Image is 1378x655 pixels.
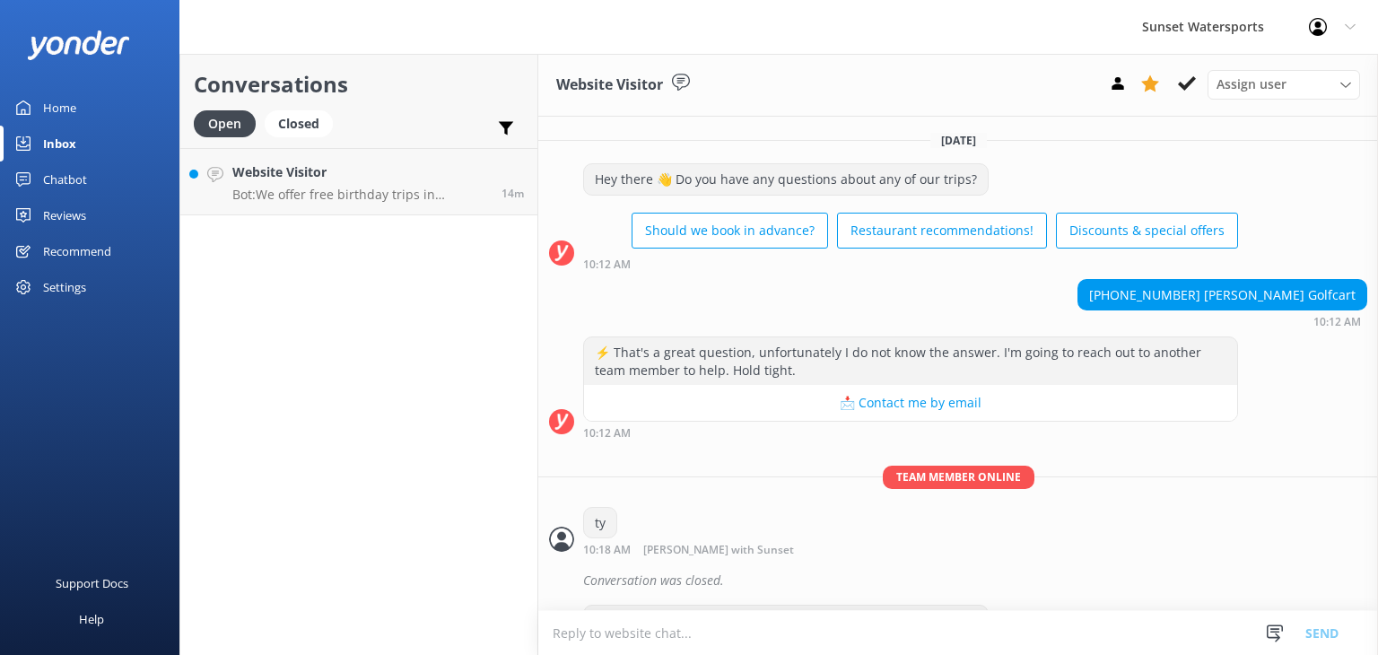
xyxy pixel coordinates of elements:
div: Closed [265,110,333,137]
span: Team member online [883,466,1034,488]
span: Aug 24 2025 10:00am (UTC -05:00) America/Cancun [501,186,524,201]
button: Should we book in advance? [632,213,828,249]
div: Aug 13 2025 09:12am (UTC -05:00) America/Cancun [583,426,1238,439]
div: 2025-08-13T14:20:25.304 [549,565,1367,596]
strong: 10:12 AM [583,428,631,439]
img: yonder-white-logo.png [27,31,130,60]
a: Website VisitorBot:We offer free birthday trips in [GEOGRAPHIC_DATA] on your exact birthday, but ... [180,148,537,215]
div: ⚡ That's a great question, unfortunately I do not know the answer. I'm going to reach out to anot... [584,337,1237,385]
div: Help [79,601,104,637]
div: ty [584,508,616,538]
div: Conversation was closed. [583,565,1367,596]
a: Closed [265,113,342,133]
p: Bot: We offer free birthday trips in [GEOGRAPHIC_DATA] on your exact birthday, but parasailing is... [232,187,488,203]
span: [PERSON_NAME] with Sunset [643,545,794,556]
div: Hey there 👋 Do you have any questions about any of our trips? [584,164,988,195]
span: [DATE] [930,133,987,148]
h3: Website Visitor [556,74,663,97]
button: Discounts & special offers [1056,213,1238,249]
div: Recommend [43,233,111,269]
div: Settings [43,269,86,305]
h2: Conversations [194,67,524,101]
h4: Website Visitor [232,162,488,182]
div: Aug 13 2025 09:12am (UTC -05:00) America/Cancun [1077,315,1367,327]
div: [PHONE_NUMBER] [PERSON_NAME] Golfcart [1078,280,1366,310]
span: Assign user [1217,74,1286,94]
button: 📩 Contact me by email [584,385,1237,421]
div: Hey there 👋 Do you have any questions about any of our trips? [584,606,988,636]
strong: 10:12 AM [583,259,631,270]
div: Home [43,90,76,126]
div: Reviews [43,197,86,233]
strong: 10:12 AM [1313,317,1361,327]
div: Aug 13 2025 09:18am (UTC -05:00) America/Cancun [583,543,852,556]
div: Open [194,110,256,137]
div: Support Docs [56,565,128,601]
div: Aug 13 2025 09:12am (UTC -05:00) America/Cancun [583,258,1238,270]
strong: 10:18 AM [583,545,631,556]
div: Assign User [1208,70,1360,99]
div: Chatbot [43,162,87,197]
div: Inbox [43,126,76,162]
a: Open [194,113,265,133]
button: Restaurant recommendations! [837,213,1047,249]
